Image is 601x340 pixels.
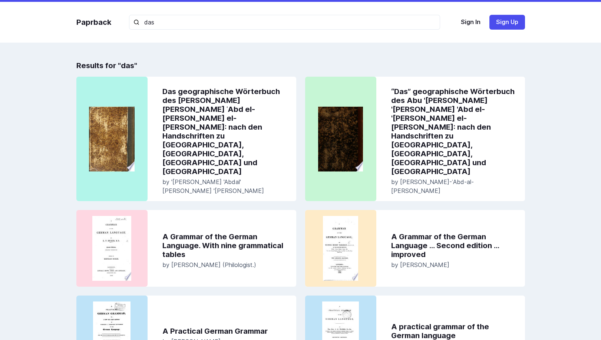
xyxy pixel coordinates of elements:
[162,178,264,194] span: '[PERSON_NAME] 'Abdal' [PERSON_NAME] '[PERSON_NAME]
[391,178,474,194] span: [PERSON_NAME]-ʿAbd-al-[PERSON_NAME]
[76,60,525,71] h2: Results for " das "
[391,232,519,259] a: A Grammar of the German Language ... Second edition ... improved
[400,261,449,269] span: [PERSON_NAME]
[162,87,290,176] a: Das geographische Wörterbuch des [PERSON_NAME] [PERSON_NAME] ʿAbd el-[PERSON_NAME] el-[PERSON_NAM...
[82,107,142,171] img: Woman paying for a purchase
[311,216,370,281] img: Woman paying for a purchase
[162,177,290,195] p: by
[162,327,290,336] a: A Practical German Grammar
[489,15,525,30] button: Sign Up
[129,15,440,30] input: Search for a book...
[171,261,256,269] span: [PERSON_NAME] (Philologist.)
[391,87,519,176] a: “Das” geographische Wörterbuch des Abu '[PERSON_NAME] '[PERSON_NAME] 'Abd el-'[PERSON_NAME] el-[P...
[391,177,519,195] p: by
[455,15,486,30] button: Sign In
[162,232,290,259] a: A Grammar of the German Language. With nine grammatical tables
[76,17,111,28] a: Paprback
[311,107,370,171] img: Woman paying for a purchase
[82,216,142,281] img: Woman paying for a purchase
[391,322,519,340] a: A practical grammar of the German language
[162,260,290,269] p: by
[391,260,519,269] p: by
